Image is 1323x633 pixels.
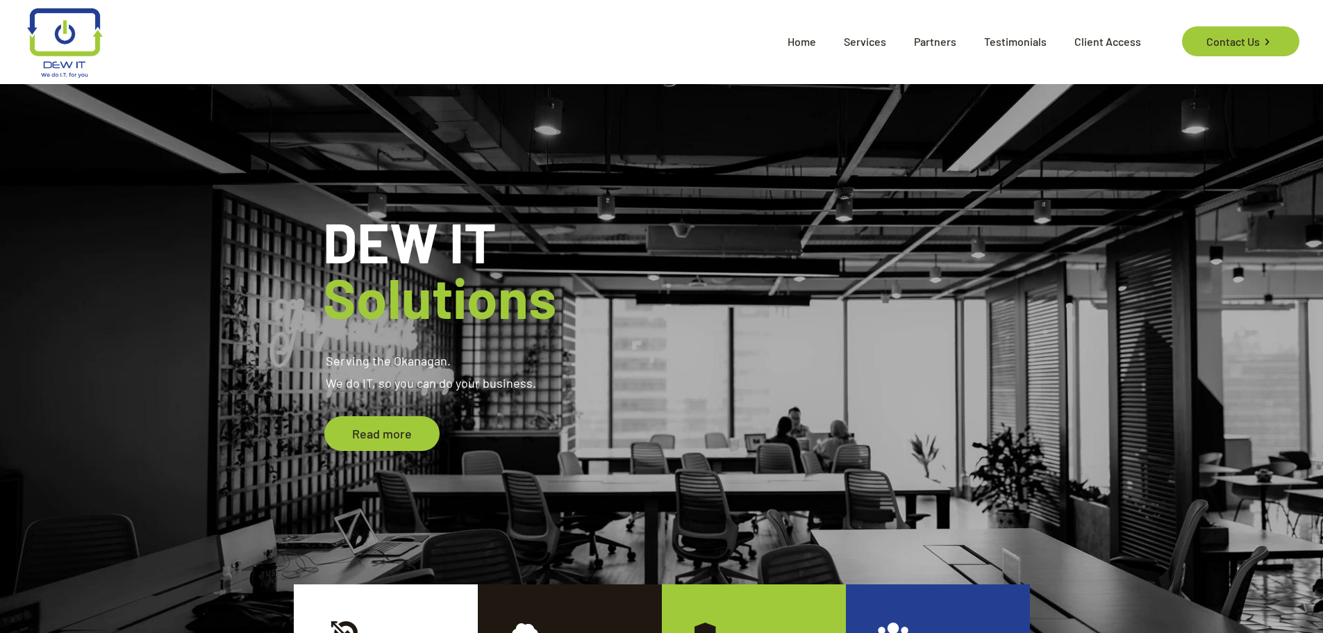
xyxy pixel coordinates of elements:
span: Testimonials [970,21,1060,63]
span: Home [774,21,830,63]
rs-layer: DEW IT [323,213,556,324]
span: Client Access [1060,21,1155,63]
span: Services [830,21,900,63]
img: logo [27,8,103,78]
a: Contact Us [1182,26,1299,56]
rs-layer: Serving the Okanagan. We do IT, so you can do your business. [326,350,536,394]
a: Read more [324,416,440,451]
span: Solutions [323,263,556,330]
span: Partners [900,21,970,63]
